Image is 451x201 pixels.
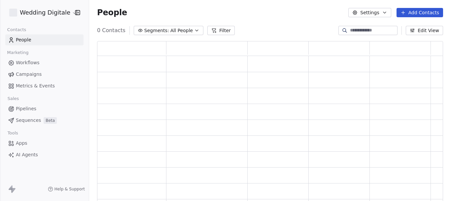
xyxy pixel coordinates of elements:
span: AI Agents [16,151,38,158]
a: SequencesBeta [5,115,84,126]
span: Beta [44,117,57,124]
a: AI Agents [5,149,84,160]
span: Pipelines [16,105,36,112]
a: Apps [5,138,84,149]
span: Marketing [4,48,31,58]
span: Segments: [144,27,169,34]
span: Tools [5,128,21,138]
a: Help & Support [48,186,85,192]
span: People [16,36,31,43]
button: Add Contacts [397,8,443,17]
a: Workflows [5,57,84,68]
a: Campaigns [5,69,84,80]
span: Help & Support [54,186,85,192]
span: All People [170,27,193,34]
a: Pipelines [5,103,84,114]
a: People [5,34,84,45]
span: Apps [16,140,27,147]
button: Settings [348,8,391,17]
span: Sales [5,94,22,104]
span: Sequences [16,117,41,124]
a: Metrics & Events [5,80,84,91]
button: Filter [207,26,235,35]
span: Campaigns [16,71,42,78]
span: Wedding Digitale [20,8,70,17]
span: Metrics & Events [16,82,55,89]
span: Workflows [16,59,40,66]
button: Edit View [406,26,443,35]
button: Wedding Digitale [8,7,70,18]
span: 0 Contacts [97,26,125,34]
span: People [97,8,127,18]
span: Contacts [4,25,29,35]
